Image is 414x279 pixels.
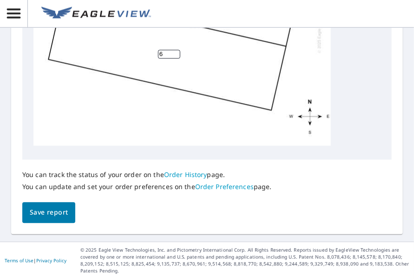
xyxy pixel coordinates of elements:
p: You can update and set your order preferences on the page. [22,183,272,191]
p: © 2025 Eagle View Technologies, Inc. and Pictometry International Corp. All Rights Reserved. Repo... [80,247,409,275]
a: EV Logo [36,1,157,26]
img: EV Logo [41,7,151,21]
a: Order Preferences [195,183,254,191]
button: Save report [22,203,75,223]
a: Terms of Use [5,258,33,264]
p: | [5,258,66,264]
p: You can track the status of your order on the page. [22,171,272,179]
a: Privacy Policy [36,258,66,264]
span: Save report [30,207,68,219]
a: Order History [164,171,207,179]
